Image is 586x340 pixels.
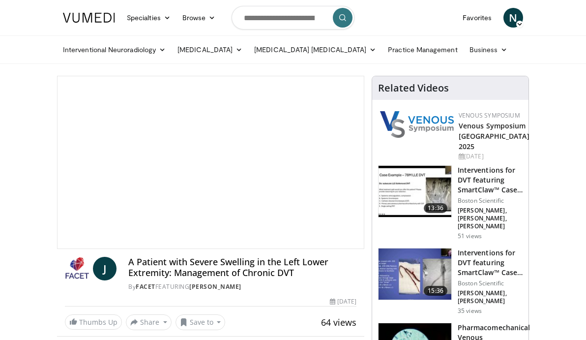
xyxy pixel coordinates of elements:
[378,248,523,315] a: 15:36 Interventions for DVT featuring SmartClaw™ Case Discussions: Part 2 … Boston Scientific [PE...
[248,40,382,60] a: [MEDICAL_DATA] [MEDICAL_DATA]
[380,111,454,138] img: 38765b2d-a7cd-4379-b3f3-ae7d94ee6307.png.150x105_q85_autocrop_double_scale_upscale_version-0.2.png
[93,257,117,280] a: J
[378,165,523,240] a: 13:36 Interventions for DVT featuring SmartClaw™ Case Discussions: Part 3 … Boston Scientific [PE...
[65,257,89,280] img: FACET
[458,289,523,305] p: [PERSON_NAME], [PERSON_NAME]
[458,248,523,278] h3: Interventions for DVT featuring SmartClaw™ Case Discussions: Part 2 …
[189,282,241,291] a: [PERSON_NAME]
[424,203,447,213] span: 13:36
[464,40,514,60] a: Business
[232,6,354,30] input: Search topics, interventions
[458,207,523,230] p: [PERSON_NAME], [PERSON_NAME], [PERSON_NAME]
[121,8,176,28] a: Specialties
[378,82,449,94] h4: Related Videos
[379,248,451,300] img: c9201aff-c63c-4c30-aa18-61314b7b000e.150x105_q85_crop-smart_upscale.jpg
[424,286,447,296] span: 15:36
[176,8,222,28] a: Browse
[458,232,482,240] p: 51 views
[458,279,523,287] p: Boston Scientific
[172,40,248,60] a: [MEDICAL_DATA]
[126,314,172,330] button: Share
[458,307,482,315] p: 35 views
[458,165,523,195] h3: Interventions for DVT featuring SmartClaw™ Case Discussions: Part 3 …
[63,13,115,23] img: VuMedi Logo
[382,40,463,60] a: Practice Management
[459,111,520,120] a: Venous Symposium
[136,282,155,291] a: FACET
[176,314,226,330] button: Save to
[58,76,364,248] video-js: Video Player
[65,314,122,330] a: Thumbs Up
[503,8,523,28] a: N
[330,297,356,306] div: [DATE]
[379,166,451,217] img: c7c8053f-07ab-4f92-a446-8a4fb167e281.150x105_q85_crop-smart_upscale.jpg
[459,152,529,161] div: [DATE]
[458,197,523,205] p: Boston Scientific
[459,121,529,151] a: Venous Symposium [GEOGRAPHIC_DATA] 2025
[457,8,498,28] a: Favorites
[128,282,356,291] div: By FEATURING
[321,316,356,328] span: 64 views
[128,257,356,278] h4: A Patient with Severe Swelling in the Left Lower Extremity: Management of Chronic DVT
[57,40,172,60] a: Interventional Neuroradiology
